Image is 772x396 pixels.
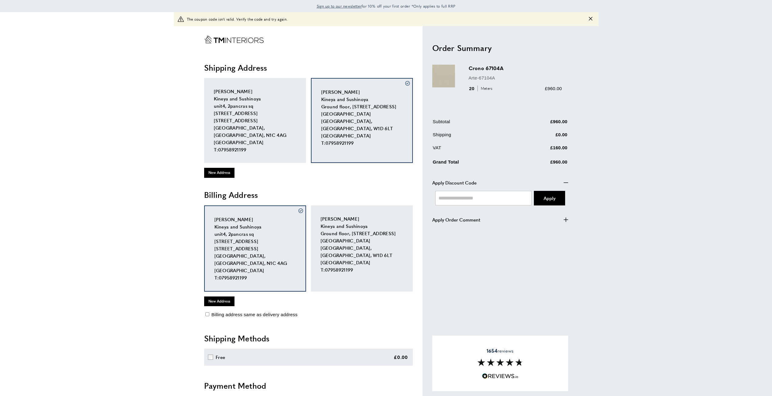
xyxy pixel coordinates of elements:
[204,380,413,391] h2: Payment Method
[205,312,209,316] input: Billing address same as delivery address
[469,85,495,92] div: 20
[214,216,287,281] span: [PERSON_NAME] Kineya and Sushinoya unit4, 2pancras sq [STREET_ADDRESS] [STREET_ADDRESS] [GEOGRAPH...
[433,131,514,143] td: Shipping
[321,89,396,146] span: [PERSON_NAME] Kineya and Sushinoya Ground floor, [STREET_ADDRESS] [GEOGRAPHIC_DATA] [GEOGRAPHIC_D...
[432,42,568,53] h2: Order Summary
[204,168,234,178] button: New Address
[325,266,353,273] a: 07958921199
[487,347,497,354] strong: 1654
[432,179,477,186] span: Apply Discount Code
[204,62,413,73] h2: Shipping Address
[534,191,565,205] button: Apply Coupon
[187,16,288,22] span: The coupon code isn't valid. Verify the code and try again.
[482,373,518,379] img: Reviews.io 5 stars
[514,144,568,156] td: £160.00
[204,333,413,344] h2: Shipping Methods
[514,131,568,143] td: £0.00
[204,296,234,306] button: New Address
[218,146,246,153] a: 07958921199
[211,312,298,317] span: Billing address same as delivery address
[432,216,480,223] span: Apply Order Comment
[545,86,562,91] span: £960.00
[317,3,362,9] a: Sign up to our newsletter
[214,88,287,153] span: [PERSON_NAME] Kineya and Sushinoya unit4, 2pancras sq [STREET_ADDRESS] [STREET_ADDRESS] [GEOGRAPH...
[487,347,514,354] span: reviews
[321,215,396,273] span: [PERSON_NAME] Kineya and Sushinoya Ground floor, [STREET_ADDRESS] [GEOGRAPHIC_DATA] [GEOGRAPHIC_D...
[325,140,354,146] a: 07958921199
[394,354,408,361] div: £0.00
[216,354,225,361] div: Free
[433,144,514,156] td: VAT
[204,189,413,200] h2: Billing Address
[514,157,568,170] td: £960.00
[433,157,514,170] td: Grand Total
[469,65,562,72] h3: Crono 67104A
[219,274,247,281] a: 07958921199
[432,65,455,87] img: Crono 67104A
[204,36,264,43] a: Go to Home page
[433,118,514,130] td: Subtotal
[477,359,523,366] img: Reviews section
[317,3,456,9] span: for 10% off your first order *Only applies to full RRP
[544,195,555,201] span: Apply Coupon
[514,118,568,130] td: £960.00
[469,74,562,82] p: Arte-67104A
[589,16,592,22] button: Close message
[477,86,494,91] span: Meters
